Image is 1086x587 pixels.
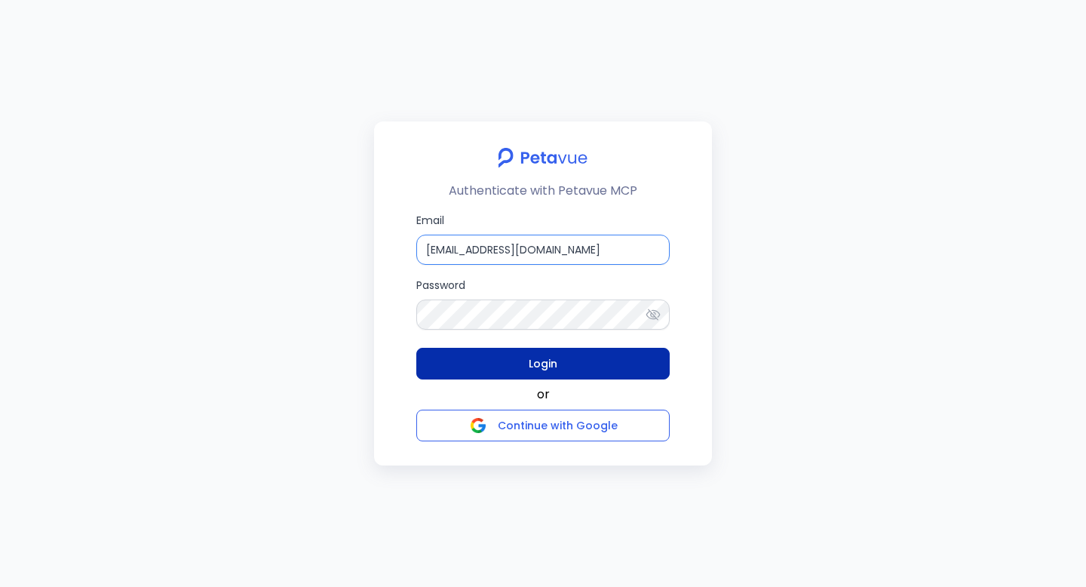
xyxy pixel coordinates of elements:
[416,348,670,380] button: Login
[416,235,670,265] input: Email
[537,386,550,404] span: or
[488,140,597,176] img: petavue logo
[416,212,670,265] label: Email
[416,410,670,441] button: Continue with Google
[416,277,670,330] label: Password
[449,182,637,200] p: Authenticate with Petavue MCP
[416,300,670,330] input: Password
[498,418,618,433] span: Continue with Google
[529,353,557,374] span: Login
